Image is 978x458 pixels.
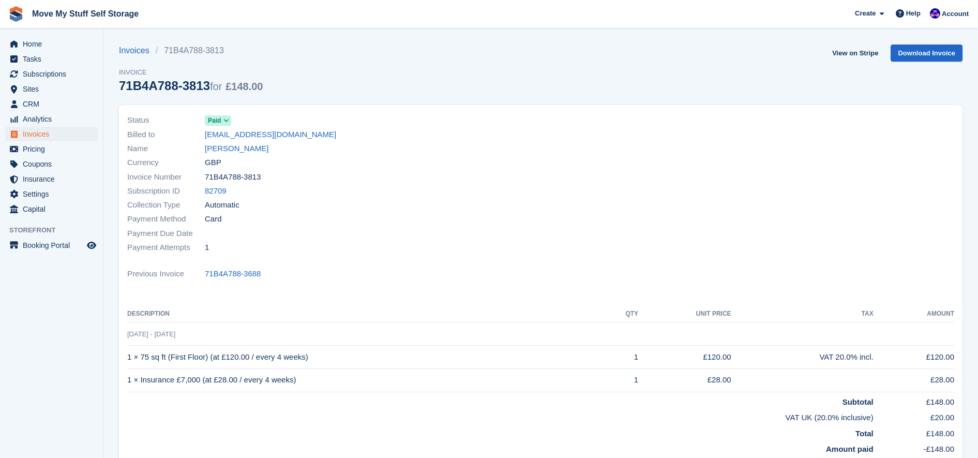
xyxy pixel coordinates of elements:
[23,142,85,156] span: Pricing
[5,127,98,141] a: menu
[205,129,336,141] a: [EMAIL_ADDRESS][DOMAIN_NAME]
[5,187,98,201] a: menu
[23,52,85,66] span: Tasks
[906,8,921,19] span: Help
[127,346,605,369] td: 1 × 75 sq ft (First Floor) (at £120.00 / every 4 weeks)
[127,228,205,240] span: Payment Due Date
[23,187,85,201] span: Settings
[23,97,85,111] span: CRM
[874,346,954,369] td: £120.00
[605,368,638,392] td: 1
[205,213,222,225] span: Card
[23,127,85,141] span: Invoices
[874,408,954,424] td: £20.00
[127,185,205,197] span: Subscription ID
[85,239,98,252] a: Preview store
[23,67,85,81] span: Subscriptions
[826,445,874,453] strong: Amount paid
[205,199,239,211] span: Automatic
[874,368,954,392] td: £28.00
[205,171,261,183] span: 71B4A788-3813
[5,238,98,253] a: menu
[9,225,103,235] span: Storefront
[5,112,98,126] a: menu
[127,143,205,155] span: Name
[127,268,205,280] span: Previous Invoice
[638,306,731,322] th: Unit Price
[23,202,85,216] span: Capital
[23,37,85,51] span: Home
[210,81,222,92] span: for
[205,114,231,126] a: Paid
[874,424,954,440] td: £148.00
[205,268,261,280] a: 71B4A788-3688
[5,37,98,51] a: menu
[119,67,263,78] span: Invoice
[127,330,175,338] span: [DATE] - [DATE]
[28,5,143,22] a: Move My Stuff Self Storage
[23,82,85,96] span: Sites
[930,8,940,19] img: Jade Whetnall
[842,397,874,406] strong: Subtotal
[942,9,969,19] span: Account
[205,185,227,197] a: 82709
[5,202,98,216] a: menu
[5,82,98,96] a: menu
[731,351,874,363] div: VAT 20.0% incl.
[225,81,263,92] span: £148.00
[208,116,221,125] span: Paid
[638,368,731,392] td: £28.00
[23,112,85,126] span: Analytics
[127,242,205,254] span: Payment Attempts
[5,157,98,171] a: menu
[5,142,98,156] a: menu
[127,114,205,126] span: Status
[8,6,24,22] img: stora-icon-8386f47178a22dfd0bd8f6a31ec36ba5ce8667c1dd55bd0f319d3a0aa187defe.svg
[5,67,98,81] a: menu
[119,45,156,57] a: Invoices
[119,45,263,57] nav: breadcrumbs
[23,157,85,171] span: Coupons
[127,171,205,183] span: Invoice Number
[205,157,221,169] span: GBP
[127,408,874,424] td: VAT UK (20.0% inclusive)
[127,306,605,322] th: Description
[638,346,731,369] td: £120.00
[127,199,205,211] span: Collection Type
[119,79,263,93] div: 71B4A788-3813
[205,242,209,254] span: 1
[5,172,98,186] a: menu
[23,238,85,253] span: Booking Portal
[5,97,98,111] a: menu
[127,129,205,141] span: Billed to
[5,52,98,66] a: menu
[828,45,882,62] a: View on Stripe
[205,143,268,155] a: [PERSON_NAME]
[874,392,954,408] td: £148.00
[605,306,638,322] th: QTY
[127,157,205,169] span: Currency
[874,306,954,322] th: Amount
[127,368,605,392] td: 1 × Insurance £7,000 (at £28.00 / every 4 weeks)
[731,306,874,322] th: Tax
[23,172,85,186] span: Insurance
[891,45,962,62] a: Download Invoice
[855,8,876,19] span: Create
[605,346,638,369] td: 1
[127,213,205,225] span: Payment Method
[855,429,874,438] strong: Total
